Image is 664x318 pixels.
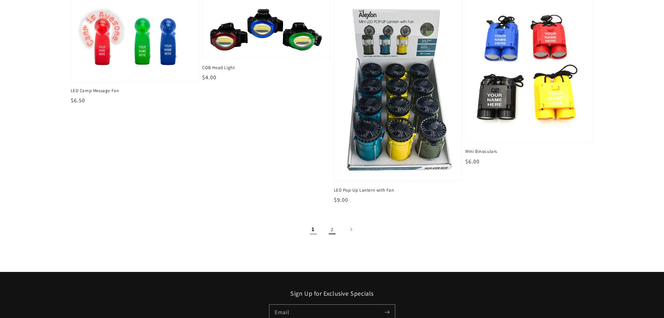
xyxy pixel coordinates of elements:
[202,65,330,71] span: COB Head Light
[343,222,359,237] a: Next page
[465,148,594,155] span: Mini Binoculars
[209,7,323,51] img: COB Head Light
[71,88,199,94] span: LED Camp Message Fan
[71,222,594,237] nav: Pagination
[473,7,586,135] img: Mini Binoculars
[71,97,85,104] span: $6.50
[341,7,455,174] img: LED Pop-Up Lantern with Fan
[334,196,348,204] span: $9.00
[465,158,480,165] span: $6.00
[71,289,594,297] h2: Sign Up for Exclusive Specials
[334,187,462,193] span: LED Pop-Up Lantern with Fan
[325,222,340,237] a: Page 2
[78,7,192,74] img: LED Camp Message Fan
[306,222,321,237] span: Page 1
[202,74,216,81] span: $4.00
